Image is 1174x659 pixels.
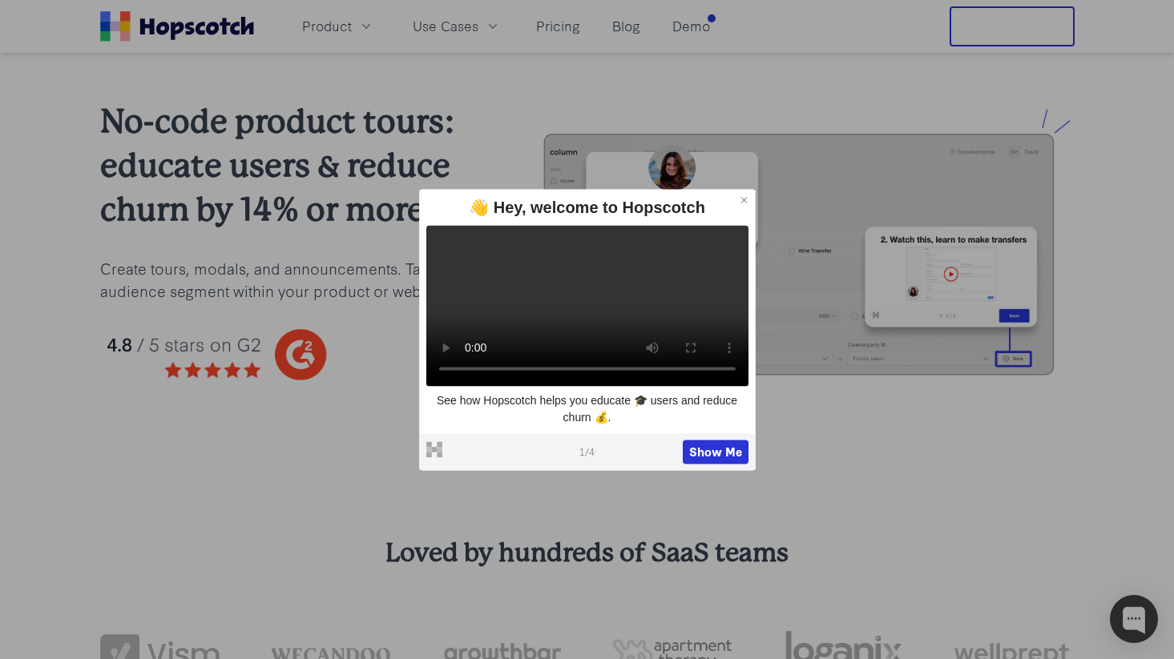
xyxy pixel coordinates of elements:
button: Use Cases [403,13,510,39]
div: 👋 Hey, welcome to Hopscotch [426,196,748,219]
a: Pricing [530,13,587,39]
img: hopscotch product tours for saas businesses [527,108,1075,399]
h3: Loved by hundreds of SaaS teams [100,536,1075,571]
button: Product [292,13,384,39]
button: Free Trial [950,6,1075,46]
span: Use Cases [413,16,478,36]
p: Create tours, modals, and announcements. Target any audience segment within your product or website. [100,257,476,302]
img: hopscotch g2 [100,321,476,389]
p: See how Hopscotch helps you educate 🎓 users and reduce churn 💰. [426,392,748,427]
a: Home [100,11,254,42]
a: Demo [666,13,716,39]
h2: No-code product tours: educate users & reduce churn by 14% or more [100,99,476,231]
span: 1 / 4 [579,444,595,459]
button: Show Me [683,440,748,464]
a: Blog [606,13,647,39]
span: Product [302,16,352,36]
